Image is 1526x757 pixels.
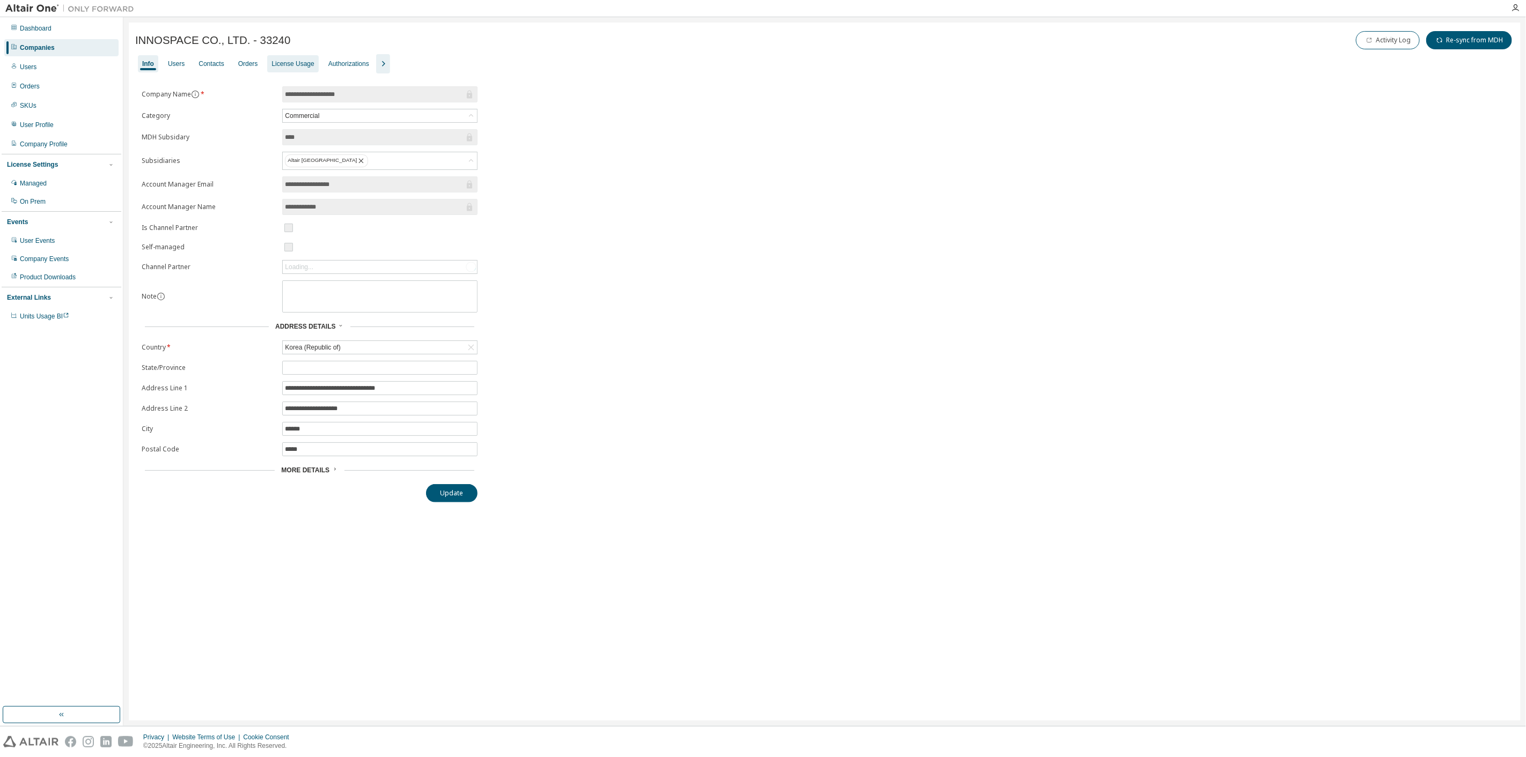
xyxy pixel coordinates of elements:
label: Account Manager Name [142,203,276,211]
img: altair_logo.svg [3,736,58,747]
div: License Settings [7,160,58,169]
label: City [142,425,276,433]
label: Subsidiaries [142,157,276,165]
label: Address Line 1 [142,384,276,392]
div: License Usage [272,60,314,68]
div: Privacy [143,733,172,741]
div: Korea (Republic of) [283,341,477,354]
div: Dashboard [20,24,52,33]
div: SKUs [20,101,36,110]
label: Country [142,343,276,352]
p: © 2025 Altair Engineering, Inc. All Rights Reserved. [143,741,296,751]
button: information [157,292,165,301]
img: youtube.svg [118,736,134,747]
label: Note [142,292,157,301]
label: Address Line 2 [142,404,276,413]
div: Contacts [199,60,224,68]
span: INNOSPACE CO., LTD. - 33240 [135,34,290,47]
label: Is Channel Partner [142,224,276,232]
label: Category [142,112,276,120]
button: Activity Log [1356,31,1420,49]
span: Units Usage BI [20,313,69,320]
div: Cookie Consent [243,733,295,741]
div: On Prem [20,197,46,206]
span: More Details [281,466,329,474]
img: facebook.svg [65,736,76,747]
button: Update [426,484,478,502]
span: Address Details [275,323,335,330]
div: Managed [20,179,47,188]
img: Altair One [5,3,140,14]
div: Events [7,218,28,226]
div: Website Terms of Use [172,733,243,741]
label: Self-managed [142,243,276,251]
div: Authorizations [328,60,369,68]
label: Postal Code [142,445,276,454]
img: linkedin.svg [100,736,112,747]
div: Altair [GEOGRAPHIC_DATA] [285,154,368,167]
label: Account Manager Email [142,180,276,189]
label: MDH Subsidary [142,133,276,142]
div: Korea (Republic of) [283,342,342,353]
div: Loading... [283,261,477,273]
div: Orders [238,60,258,68]
div: Company Events [20,255,69,263]
div: Orders [20,82,40,91]
div: Users [168,60,185,68]
div: Loading... [285,263,313,271]
div: Company Profile [20,140,68,149]
div: Product Downloads [20,273,76,281]
img: instagram.svg [83,736,94,747]
div: Commercial [283,110,321,122]
button: information [191,90,200,99]
label: Channel Partner [142,263,276,271]
div: Users [20,63,36,71]
div: Companies [20,43,55,52]
label: Company Name [142,90,276,99]
div: User Profile [20,121,54,129]
div: User Events [20,236,55,245]
div: External Links [7,293,51,302]
button: Re-sync from MDH [1426,31,1512,49]
label: State/Province [142,363,276,372]
div: Info [142,60,154,68]
div: Commercial [283,109,477,122]
div: Altair [GEOGRAPHIC_DATA] [283,152,477,169]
